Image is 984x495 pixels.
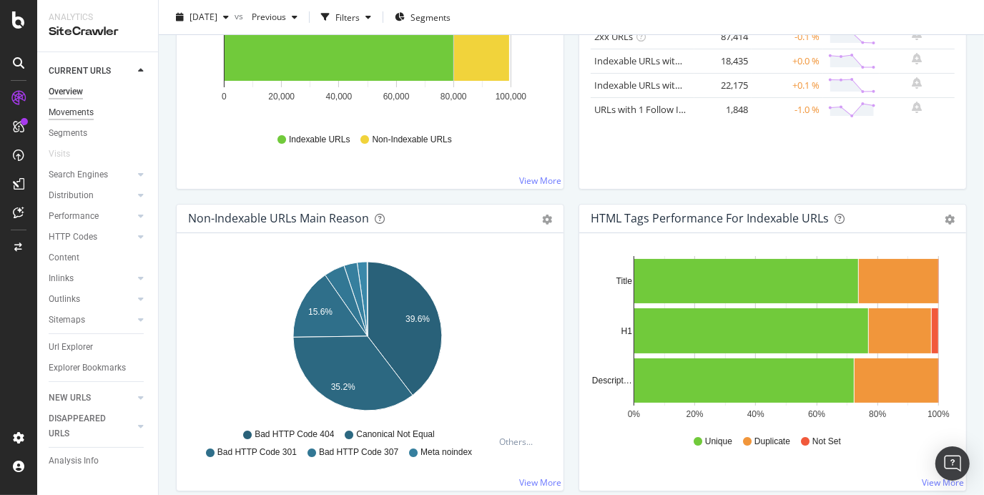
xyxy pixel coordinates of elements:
span: Canonical Not Equal [356,428,434,441]
text: 39.6% [405,314,430,324]
button: Previous [246,6,303,29]
div: SiteCrawler [49,24,147,40]
text: 80,000 [441,92,467,102]
a: Visits [49,147,84,162]
div: Url Explorer [49,340,93,355]
a: Sitemaps [49,313,134,328]
a: Url Explorer [49,340,148,355]
svg: A chart. [591,256,950,422]
a: View More [519,476,561,489]
div: Open Intercom Messenger [935,446,970,481]
div: Analysis Info [49,454,99,469]
span: Segments [410,11,451,23]
div: Outlinks [49,292,80,307]
a: Overview [49,84,148,99]
a: Indexable URLs with Bad Description [594,79,750,92]
td: 18,435 [694,49,752,73]
span: Bad HTTP Code 404 [255,428,334,441]
td: 87,414 [694,24,752,49]
div: Explorer Bookmarks [49,361,126,376]
text: Descript… [592,376,632,386]
td: +0.1 % [752,73,823,97]
div: gear [542,215,552,225]
div: HTTP Codes [49,230,97,245]
text: 100% [928,409,950,419]
div: bell-plus [912,102,923,113]
span: Duplicate [754,436,790,448]
div: Others... [499,436,539,448]
a: Performance [49,209,134,224]
text: 100,000 [496,92,527,102]
div: Distribution [49,188,94,203]
div: Analytics [49,11,147,24]
div: gear [945,215,955,225]
text: 15.6% [308,307,333,317]
div: Performance [49,209,99,224]
span: vs [235,9,246,21]
span: Indexable URLs [289,134,350,146]
div: bell-plus [912,77,923,89]
span: 2025 Oct. 3rd [190,11,217,23]
span: Unique [705,436,732,448]
span: Not Set [812,436,841,448]
button: Segments [389,6,456,29]
td: -1.0 % [752,97,823,122]
a: CURRENT URLS [49,64,134,79]
div: Visits [49,147,70,162]
button: [DATE] [170,6,235,29]
div: Movements [49,105,94,120]
div: CURRENT URLS [49,64,111,79]
div: Sitemaps [49,313,85,328]
text: 40,000 [326,92,353,102]
a: Inlinks [49,271,134,286]
a: Explorer Bookmarks [49,361,148,376]
div: DISAPPEARED URLS [49,411,121,441]
svg: A chart. [188,256,547,422]
text: 0% [628,409,641,419]
div: Search Engines [49,167,108,182]
a: Movements [49,105,148,120]
span: Meta noindex [420,446,472,459]
text: 60,000 [383,92,410,102]
div: Content [49,250,79,265]
td: +0.0 % [752,49,823,73]
a: Indexable URLs with Bad H1 [594,54,714,67]
text: H1 [621,326,633,336]
text: 0 [222,92,227,102]
text: 20% [687,409,704,419]
div: Inlinks [49,271,74,286]
div: Non-Indexable URLs Main Reason [188,211,369,225]
td: 22,175 [694,73,752,97]
a: Outlinks [49,292,134,307]
a: URLs with 1 Follow Inlink [594,103,699,116]
text: 40% [747,409,764,419]
a: View More [922,476,964,489]
a: Segments [49,126,148,141]
a: Search Engines [49,167,134,182]
text: 60% [808,409,825,419]
div: bell-plus [912,53,923,64]
a: Distribution [49,188,134,203]
a: Analysis Info [49,454,148,469]
span: Previous [246,11,286,23]
a: HTTP Codes [49,230,134,245]
text: 35.2% [331,382,355,392]
text: Title [616,276,633,286]
a: DISAPPEARED URLS [49,411,134,441]
a: NEW URLS [49,391,134,406]
text: 20,000 [268,92,295,102]
div: NEW URLS [49,391,91,406]
a: View More [519,175,561,187]
span: Non-Indexable URLs [372,134,451,146]
a: 2xx URLs [594,30,633,43]
div: HTML Tags Performance for Indexable URLs [591,211,829,225]
td: -0.1 % [752,24,823,49]
button: Filters [315,6,377,29]
div: Overview [49,84,83,99]
span: Bad HTTP Code 301 [217,446,297,459]
text: 80% [869,409,886,419]
span: Bad HTTP Code 307 [319,446,398,459]
a: Content [49,250,148,265]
